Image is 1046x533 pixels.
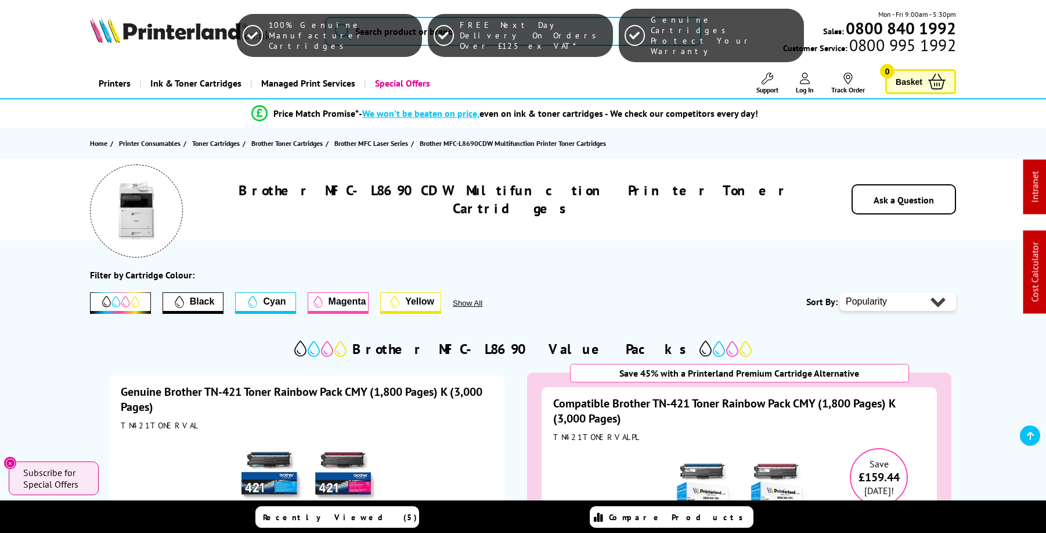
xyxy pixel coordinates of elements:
[420,139,606,148] span: Brother MFC-L8690CDW Multifunction Printer Toner Cartridges
[831,73,865,94] a: Track Order
[150,69,241,98] span: Ink & Toner Cartridges
[119,137,181,149] span: Printer Consumables
[192,137,240,149] span: Toner Cartridges
[364,69,439,98] a: Special Offers
[64,103,945,124] li: modal_Promise
[405,296,434,307] span: Yellow
[756,73,778,94] a: Support
[870,458,889,470] span: Save
[756,85,778,94] span: Support
[806,296,838,307] span: Sort By:
[163,292,223,314] button: Filter by Black
[263,296,286,307] span: Cyan
[329,296,366,307] span: Magenta
[218,181,808,217] h1: Brother MFC-L8690CDW Multifunction Printer Toner Cartridges
[453,299,514,307] button: Show All
[255,506,419,528] a: Recently Viewed (5)
[263,512,417,523] span: Recently Viewed (5)
[896,74,922,90] span: Basket
[380,292,441,314] button: Yellow
[880,64,894,78] span: 0
[3,456,17,470] button: Close
[235,292,296,314] button: Cyan
[590,506,753,528] a: Compare Products
[851,470,907,485] span: £159.44
[90,137,110,149] a: Home
[334,137,411,149] a: Brother MFC Laser Series
[334,137,408,149] span: Brother MFC Laser Series
[121,420,493,431] div: TN421TONERVAL
[273,108,359,119] span: Price Match Promise*
[362,108,479,119] span: We won’t be beaten on price,
[570,364,910,382] div: Save 45% with a Printerland Premium Cartridge Alternative
[874,194,934,206] a: Ask a Question
[1029,242,1041,302] a: Cost Calculator
[553,396,895,426] a: Compatible Brother TN-421 Toner Rainbow Pack CMY (1,800 Pages) K (3,000 Pages)
[121,384,482,414] a: Genuine Brother TN-421 Toner Rainbow Pack CMY (1,800 Pages) K (3,000 Pages)
[609,512,749,523] span: Compare Products
[90,69,139,98] a: Printers
[192,137,243,149] a: Toner Cartridges
[796,85,814,94] span: Log In
[119,137,183,149] a: Printer Consumables
[864,485,894,496] span: [DATE]!
[1029,171,1041,203] a: Intranet
[460,20,607,51] span: FREE Next Day Delivery On Orders Over £125 ex VAT*
[23,467,87,490] span: Subscribe for Special Offers
[553,432,925,442] div: TN421TONERVALPL
[308,292,369,314] button: Magenta
[251,137,323,149] span: Brother Toner Cartridges
[251,137,326,149] a: Brother Toner Cartridges
[90,269,194,281] div: Filter by Cartridge Colour:
[139,69,250,98] a: Ink & Toner Cartridges
[885,69,956,94] a: Basket 0
[796,73,814,94] a: Log In
[107,182,165,240] img: Brother MFC-L8690CDW Multifunction Printer Toner Cartridges
[352,340,694,358] h2: Brother MFC-L8690 Value Packs
[359,108,758,119] div: - even on ink & toner cartridges - We check our competitors every day!
[190,296,215,307] span: Black
[250,69,364,98] a: Managed Print Services
[269,20,416,51] span: 100% Genuine Manufacturer Cartridges
[651,15,798,56] span: Genuine Cartridges Protect Your Warranty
